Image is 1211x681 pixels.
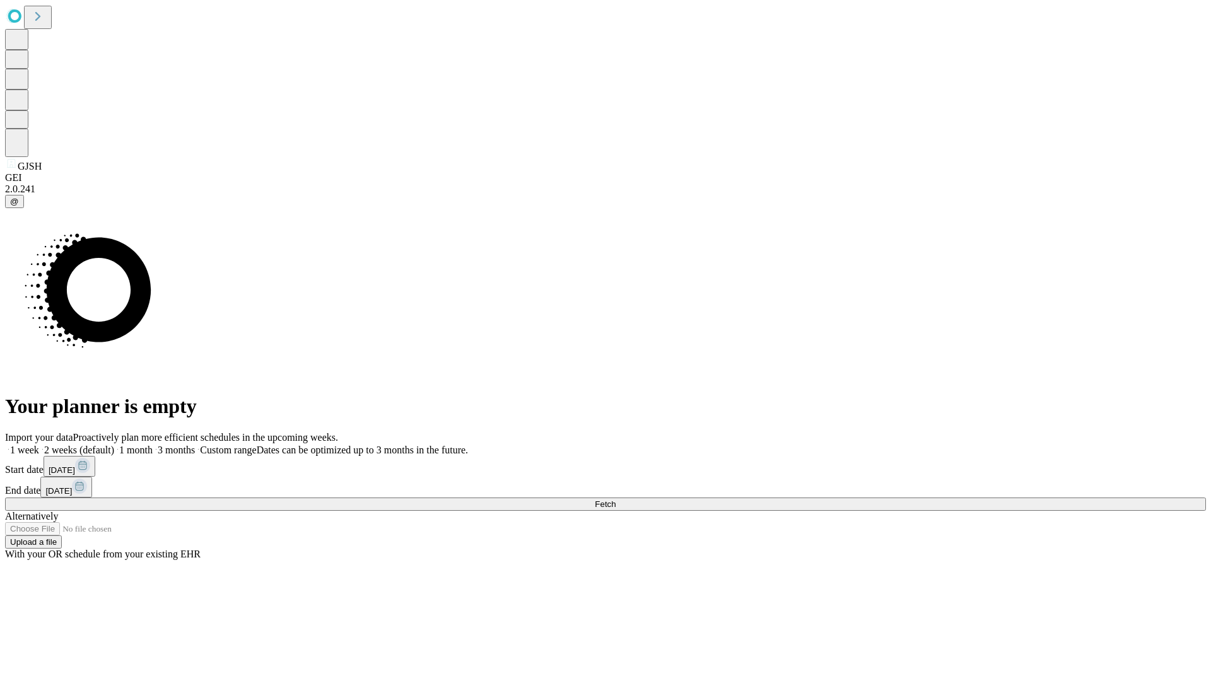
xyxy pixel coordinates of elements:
span: 3 months [158,445,195,455]
span: Dates can be optimized up to 3 months in the future. [257,445,468,455]
div: GEI [5,172,1206,183]
button: [DATE] [40,477,92,498]
span: GJSH [18,161,42,172]
span: Proactively plan more efficient schedules in the upcoming weeks. [73,432,338,443]
span: With your OR schedule from your existing EHR [5,549,201,559]
span: @ [10,197,19,206]
span: Custom range [200,445,256,455]
span: [DATE] [49,465,75,475]
span: Import your data [5,432,73,443]
h1: Your planner is empty [5,395,1206,418]
button: [DATE] [44,456,95,477]
span: [DATE] [45,486,72,496]
div: Start date [5,456,1206,477]
span: 1 month [119,445,153,455]
button: Fetch [5,498,1206,511]
div: End date [5,477,1206,498]
div: 2.0.241 [5,183,1206,195]
span: 1 week [10,445,39,455]
button: Upload a file [5,535,62,549]
button: @ [5,195,24,208]
span: Fetch [595,499,616,509]
span: 2 weeks (default) [44,445,114,455]
span: Alternatively [5,511,58,521]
